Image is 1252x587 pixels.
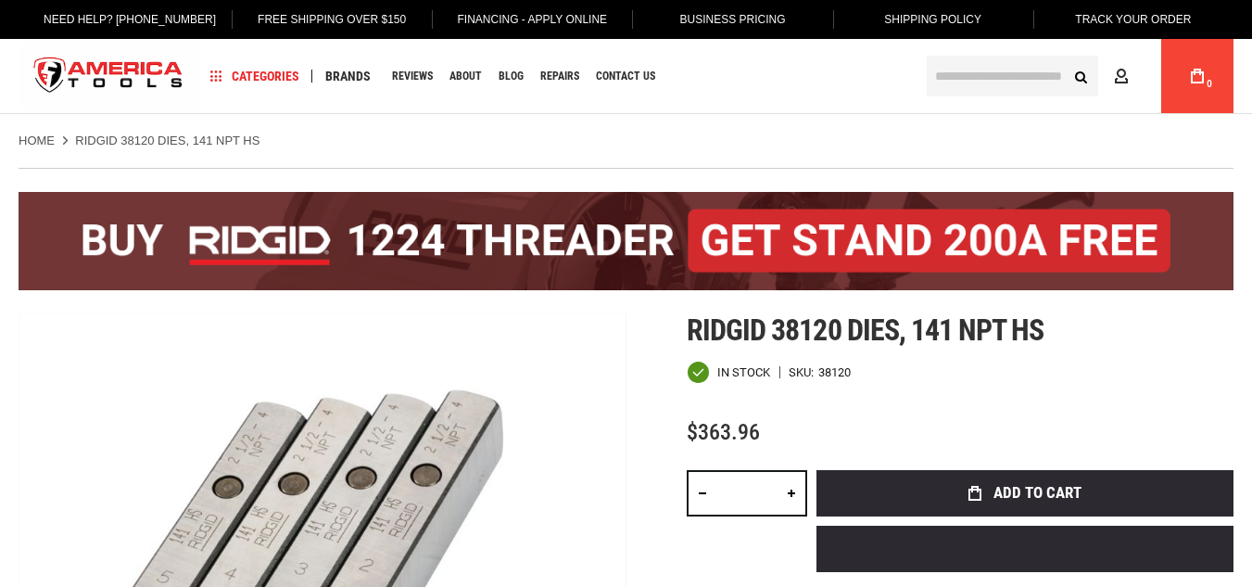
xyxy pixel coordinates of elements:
[687,313,1043,348] span: Ridgid 38120 dies, 141 npt hs
[325,70,371,83] span: Brands
[490,64,532,89] a: Blog
[1207,79,1212,89] span: 0
[540,70,579,82] span: Repairs
[687,419,760,445] span: $363.96
[384,64,441,89] a: Reviews
[75,134,259,147] strong: RIDGID 38120 DIES, 141 NPT HS
[1180,39,1215,113] a: 0
[993,485,1081,501] span: Add to Cart
[392,70,433,82] span: Reviews
[499,70,524,82] span: Blog
[816,470,1233,517] button: Add to Cart
[19,192,1233,290] img: BOGO: Buy the RIDGID® 1224 Threader (26092), get the 92467 200A Stand FREE!
[717,366,770,378] span: In stock
[441,64,490,89] a: About
[818,366,851,378] div: 38120
[449,70,482,82] span: About
[317,64,379,89] a: Brands
[789,366,818,378] strong: SKU
[1063,58,1098,94] button: Search
[532,64,588,89] a: Repairs
[19,42,198,111] a: store logo
[202,64,308,89] a: Categories
[596,70,655,82] span: Contact Us
[19,133,55,149] a: Home
[588,64,664,89] a: Contact Us
[687,361,770,384] div: Availability
[210,70,299,83] span: Categories
[884,13,981,26] span: Shipping Policy
[19,42,198,111] img: America Tools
